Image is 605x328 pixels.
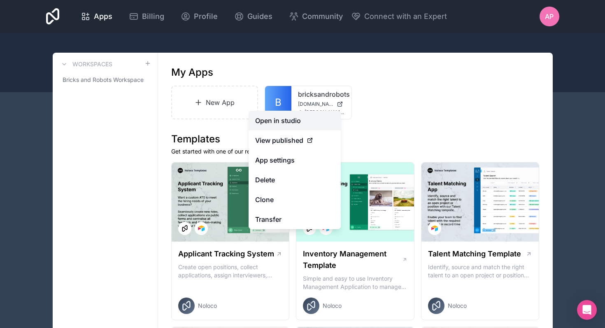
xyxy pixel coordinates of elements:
[198,302,217,310] span: Noloco
[265,86,291,119] a: B
[171,147,540,156] p: Get started with one of our ready-made templates
[171,86,258,119] a: New App
[178,248,274,260] h1: Applicant Tracking System
[249,150,341,170] a: App settings
[431,225,438,232] img: Airtable Logo
[247,11,272,22] span: Guides
[249,209,341,229] a: Transfer
[94,11,112,22] span: Apps
[59,72,151,87] a: Bricks and Robots Workspace
[305,109,345,116] span: [PERSON_NAME][EMAIL_ADDRESS][DOMAIN_NAME]
[171,133,540,146] h1: Templates
[298,101,345,107] a: [DOMAIN_NAME]
[351,11,447,22] button: Connect with an Expert
[302,11,343,22] span: Community
[282,7,349,26] a: Community
[255,135,303,145] span: View published
[74,7,119,26] a: Apps
[249,190,341,209] a: Clone
[577,300,597,320] div: Open Intercom Messenger
[303,274,407,291] p: Simple and easy to use Inventory Management Application to manage your stock, orders and Manufact...
[323,302,342,310] span: Noloco
[303,248,402,271] h1: Inventory Management Template
[178,263,283,279] p: Create open positions, collect applications, assign interviewers, centralise candidate feedback a...
[59,59,112,69] a: Workspaces
[174,7,224,26] a: Profile
[249,170,341,190] button: Delete
[171,66,213,79] h1: My Apps
[275,96,282,109] span: B
[448,302,467,310] span: Noloco
[364,11,447,22] span: Connect with an Expert
[298,89,345,99] a: bricksandrobots
[249,130,341,150] a: View published
[428,248,521,260] h1: Talent Matching Template
[545,12,554,21] span: AP
[194,11,218,22] span: Profile
[428,263,533,279] p: Identify, source and match the right talent to an open project or position with our Talent Matchi...
[142,11,164,22] span: Billing
[63,76,144,84] span: Bricks and Robots Workspace
[72,60,112,68] h3: Workspaces
[122,7,171,26] a: Billing
[249,111,341,130] a: Open in studio
[198,225,205,232] img: Airtable Logo
[298,101,333,107] span: [DOMAIN_NAME]
[228,7,279,26] a: Guides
